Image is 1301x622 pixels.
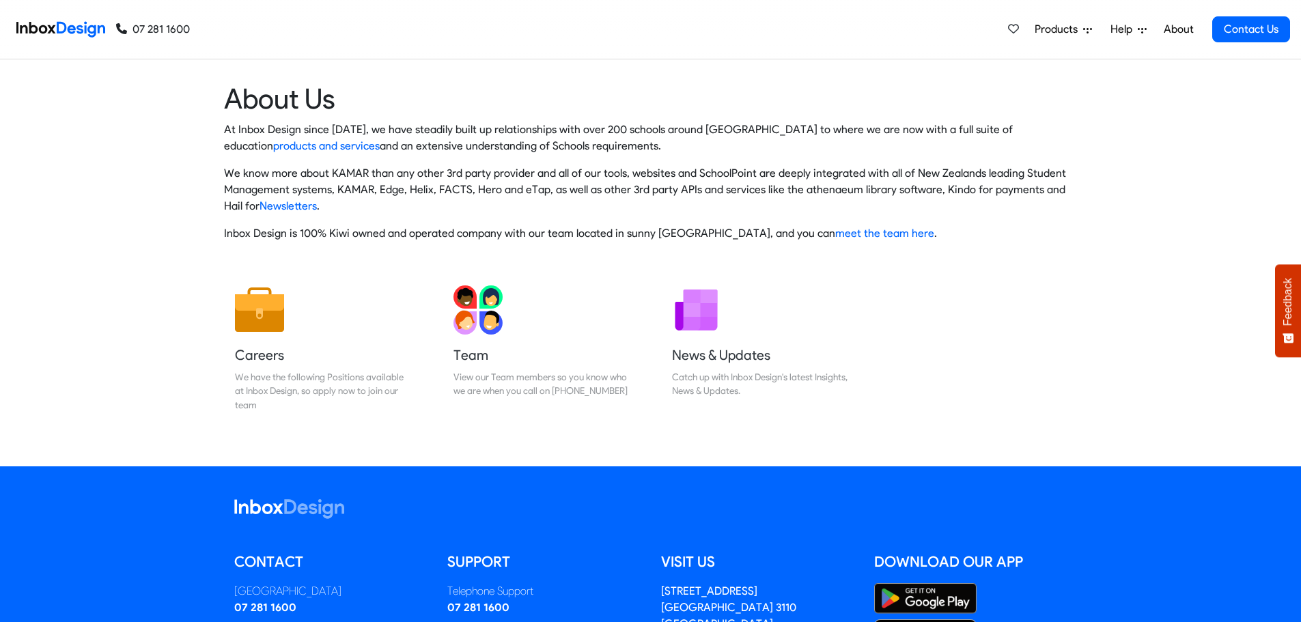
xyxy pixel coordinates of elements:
[447,601,509,614] a: 07 281 1600
[224,225,1078,242] p: Inbox Design is 100% Kiwi owned and operated company with our team located in sunny [GEOGRAPHIC_D...
[453,285,503,335] img: 2022_01_13_icon_team.svg
[273,139,380,152] a: products and services
[672,345,848,365] h5: News & Updates
[874,552,1067,572] h5: Download our App
[234,583,428,599] div: [GEOGRAPHIC_DATA]
[1105,16,1152,43] a: Help
[234,552,428,572] h5: Contact
[224,274,422,423] a: Careers We have the following Positions available at Inbox Design, so apply now to join our team
[224,81,1078,116] heading: About Us
[447,552,641,572] h5: Support
[1035,21,1083,38] span: Products
[1110,21,1138,38] span: Help
[1160,16,1197,43] a: About
[1282,278,1294,326] span: Feedback
[672,285,721,335] img: 2022_01_12_icon_newsletter.svg
[234,601,296,614] a: 07 281 1600
[443,274,641,423] a: Team View our Team members so you know who we are when you call on [PHONE_NUMBER]
[835,227,934,240] a: meet the team here
[235,285,284,335] img: 2022_01_13_icon_job.svg
[1029,16,1097,43] a: Products
[453,370,630,398] div: View our Team members so you know who we are when you call on [PHONE_NUMBER]
[672,370,848,398] div: Catch up with Inbox Design's latest Insights, News & Updates.
[661,274,859,423] a: News & Updates Catch up with Inbox Design's latest Insights, News & Updates.
[234,499,344,519] img: logo_inboxdesign_white.svg
[116,21,190,38] a: 07 281 1600
[453,345,630,365] h5: Team
[235,345,411,365] h5: Careers
[224,122,1078,154] p: At Inbox Design since [DATE], we have steadily built up relationships with over 200 schools aroun...
[1275,264,1301,357] button: Feedback - Show survey
[260,199,317,212] a: Newsletters
[1212,16,1290,42] a: Contact Us
[874,583,977,614] img: Google Play Store
[235,370,411,412] div: We have the following Positions available at Inbox Design, so apply now to join our team
[447,583,641,599] div: Telephone Support
[661,552,854,572] h5: Visit us
[224,165,1078,214] p: We know more about KAMAR than any other 3rd party provider and all of our tools, websites and Sch...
